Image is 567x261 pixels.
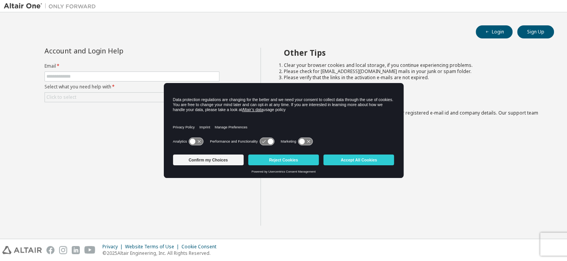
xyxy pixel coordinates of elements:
[476,25,513,38] button: Login
[125,244,181,250] div: Website Terms of Use
[284,95,541,105] h2: Not sure how to login?
[46,94,76,100] div: Click to select
[284,110,538,122] span: with a brief description of the problem, your registered e-mail id and company details. Our suppo...
[517,25,554,38] button: Sign Up
[284,48,541,58] h2: Other Tips
[4,2,100,10] img: Altair One
[46,246,54,254] img: facebook.svg
[284,68,541,75] li: Please check for [EMAIL_ADDRESS][DOMAIN_NAME] mails in your junk or spam folder.
[102,250,221,256] p: © 2025 Altair Engineering, Inc. All Rights Reserved.
[181,244,221,250] div: Cookie Consent
[45,63,219,69] label: Email
[45,93,219,102] div: Click to select
[102,244,125,250] div: Privacy
[284,75,541,81] li: Please verify that the links in the activation e-mails are not expired.
[84,246,96,254] img: youtube.svg
[45,48,185,54] div: Account and Login Help
[72,246,80,254] img: linkedin.svg
[59,246,67,254] img: instagram.svg
[2,246,42,254] img: altair_logo.svg
[45,84,219,90] label: Select what you need help with
[284,62,541,68] li: Clear your browser cookies and local storage, if you continue experiencing problems.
